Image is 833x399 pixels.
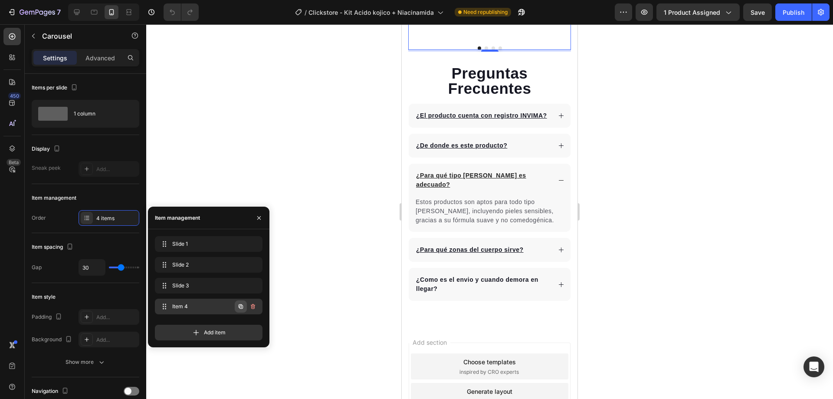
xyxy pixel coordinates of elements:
div: Item management [155,214,200,222]
span: Item 4 [172,303,221,310]
span: / [305,8,307,17]
span: from URL or image [64,373,111,381]
span: Save [751,9,765,16]
p: Advanced [85,53,115,63]
button: Show more [32,354,139,370]
iframe: Design area [402,24,577,399]
div: Show more [66,358,106,366]
div: Display [32,143,62,155]
div: 450 [8,92,21,99]
div: 1 column [74,104,127,124]
div: Open Intercom Messenger [803,356,824,377]
div: Item management [32,194,76,202]
button: 1 product assigned [656,3,740,21]
div: Order [32,214,46,222]
div: Publish [783,8,804,17]
p: Settings [43,53,67,63]
div: Add... [96,313,137,321]
div: Item style [32,293,56,301]
span: Slide 1 [172,240,242,248]
div: Sneak peek [32,164,61,172]
div: Navigation [32,386,70,397]
span: Slide 3 [172,282,242,290]
div: Padding [32,311,64,323]
span: Add item [204,329,226,336]
p: 7 [57,7,61,17]
div: Gap [32,264,42,271]
div: Undo/Redo [164,3,199,21]
div: Beta [7,159,21,166]
span: Slide 2 [172,261,242,269]
span: Need republishing [463,8,508,16]
div: Add... [96,336,137,344]
div: Item spacing [32,241,75,253]
div: Items per slide [32,82,79,94]
button: Publish [775,3,812,21]
input: Auto [79,260,105,275]
div: 4 items [96,214,137,222]
p: Carousel [42,31,116,41]
span: 1 product assigned [664,8,720,17]
button: Save [743,3,772,21]
div: Background [32,334,74,346]
span: Clickstore - Kit Acido kojico + Niacinamida [308,8,434,17]
button: 7 [3,3,65,21]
